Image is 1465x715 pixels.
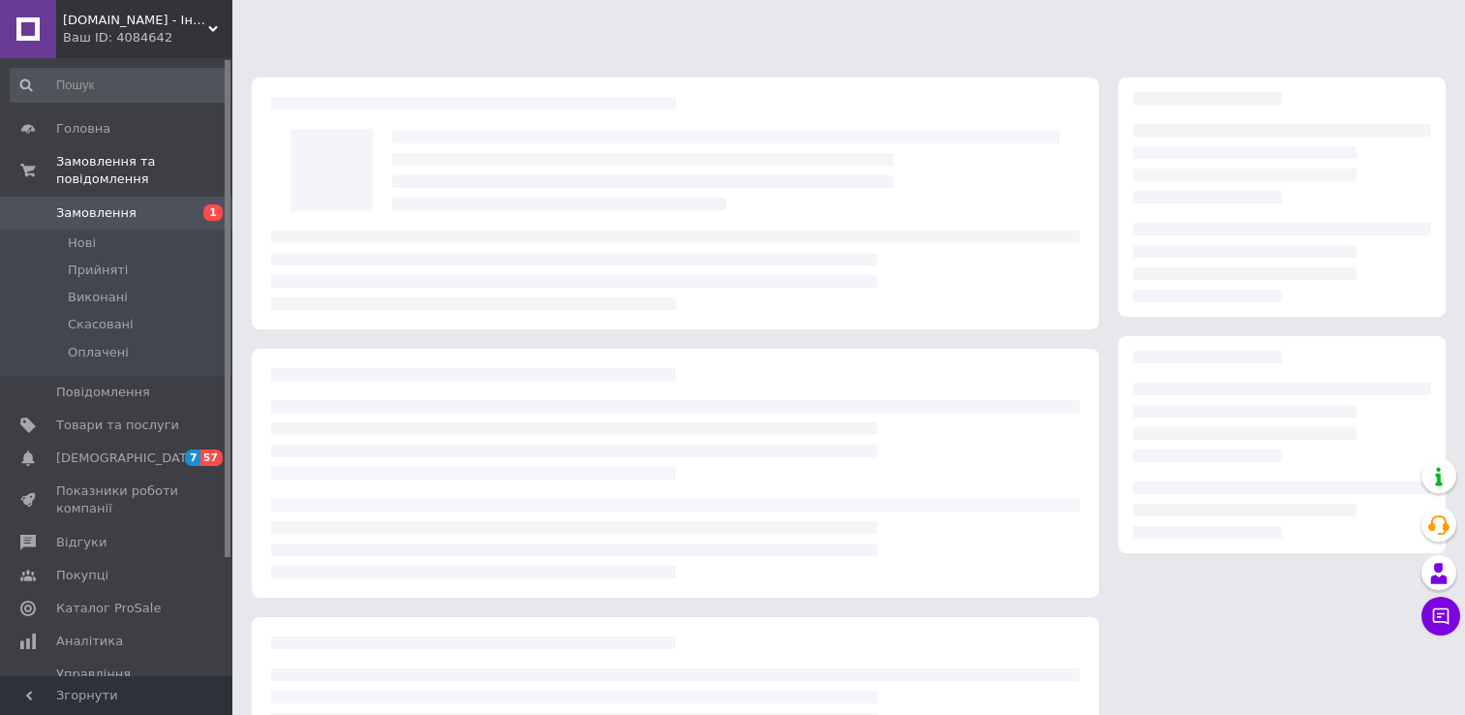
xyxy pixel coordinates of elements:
span: 7 [185,450,200,466]
span: Головна [56,120,110,138]
span: Аналітика [56,633,123,650]
span: Покупці [56,567,108,584]
span: Товари та послуги [56,417,179,434]
span: [DEMOGRAPHIC_DATA] [56,450,199,467]
span: 1 [203,204,223,221]
span: Kivi.in.ua - Інтернет - магазин [63,12,208,29]
div: Ваш ID: 4084642 [63,29,232,47]
span: Показники роботи компанії [56,482,179,517]
span: Нові [68,234,96,252]
span: Каталог ProSale [56,600,161,617]
button: Чат з покупцем [1421,597,1460,636]
span: Замовлення та повідомлення [56,153,232,188]
span: Відгуки [56,534,107,551]
span: 57 [200,450,223,466]
span: Повідомлення [56,384,150,401]
span: Прийняті [68,262,128,279]
span: Скасовані [68,316,134,333]
span: Оплачені [68,344,129,361]
span: Виконані [68,289,128,306]
span: Управління сайтом [56,666,179,700]
input: Пошук [10,68,229,103]
span: Замовлення [56,204,137,222]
